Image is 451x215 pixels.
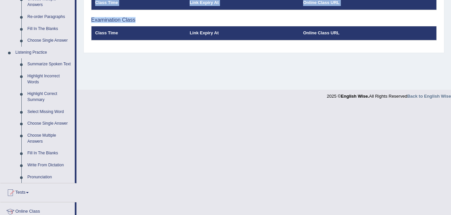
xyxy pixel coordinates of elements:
[24,58,75,70] a: Summarize Spoken Text
[299,26,437,40] th: Online Class URL
[24,159,75,171] a: Write From Dictation
[24,11,75,23] a: Re-order Paragraphs
[24,118,75,130] a: Choose Single Answer
[24,23,75,35] a: Fill In The Blanks
[24,147,75,159] a: Fill In The Blanks
[0,183,76,200] a: Tests
[12,47,75,59] a: Listening Practice
[24,35,75,47] a: Choose Single Answer
[327,90,451,99] div: 2025 © All Rights Reserved
[24,171,75,183] a: Pronunciation
[24,88,75,106] a: Highlight Correct Summary
[24,106,75,118] a: Select Missing Word
[407,94,451,99] a: Back to English Wise
[24,70,75,88] a: Highlight Incorrect Words
[91,26,186,40] th: Class Time
[91,17,437,23] h3: Examination Class
[186,26,299,40] th: Link Expiry At
[24,130,75,147] a: Choose Multiple Answers
[341,94,369,99] strong: English Wise.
